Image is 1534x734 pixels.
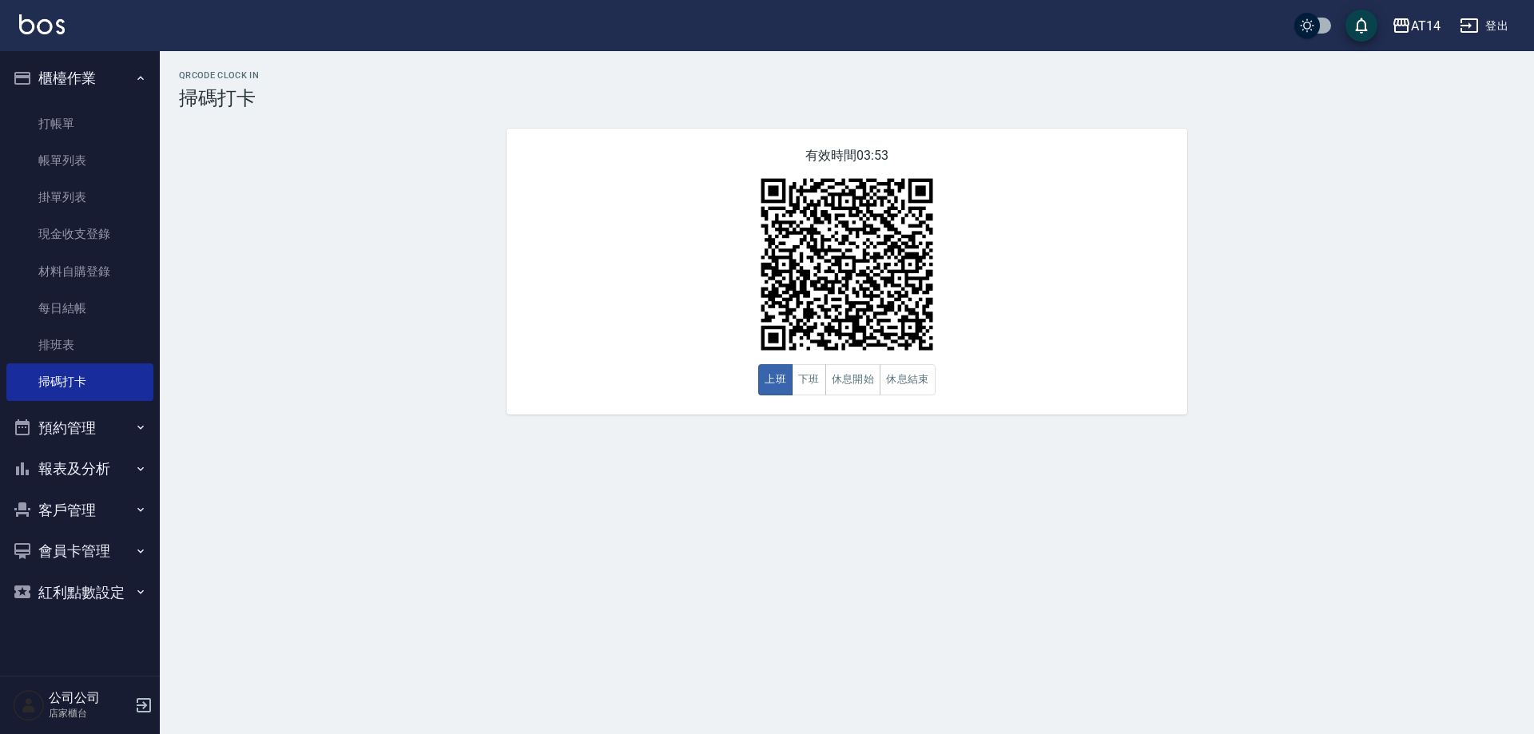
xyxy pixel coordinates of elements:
[792,364,826,395] button: 下班
[6,290,153,327] a: 每日結帳
[19,14,65,34] img: Logo
[1385,10,1447,42] button: AT14
[6,327,153,363] a: 排班表
[1345,10,1377,42] button: save
[6,572,153,613] button: 紅利點數設定
[6,253,153,290] a: 材料自購登錄
[1453,11,1515,41] button: 登出
[6,490,153,531] button: 客戶管理
[6,448,153,490] button: 報表及分析
[6,105,153,142] a: 打帳單
[6,407,153,449] button: 預約管理
[507,129,1187,415] div: 有效時間 03:53
[825,364,881,395] button: 休息開始
[13,689,45,721] img: Person
[1411,16,1441,36] div: AT14
[6,363,153,400] a: 掃碼打卡
[179,70,1515,81] h2: QRcode Clock In
[880,364,936,395] button: 休息結束
[49,706,130,720] p: 店家櫃台
[6,58,153,99] button: 櫃檯作業
[758,364,793,395] button: 上班
[6,179,153,216] a: 掛單列表
[179,87,1515,109] h3: 掃碼打卡
[6,530,153,572] button: 會員卡管理
[49,690,130,706] h5: 公司公司
[6,216,153,252] a: 現金收支登錄
[6,142,153,179] a: 帳單列表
